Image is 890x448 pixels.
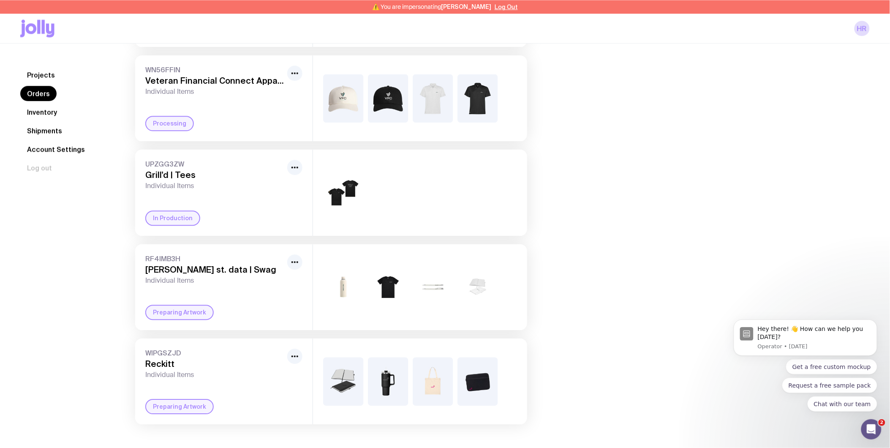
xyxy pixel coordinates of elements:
span: Individual Items [145,87,284,96]
span: WN56FFIN [145,66,284,74]
div: Processing [145,116,194,131]
div: In Production [145,210,200,226]
span: Individual Items [145,371,284,379]
span: RF4IMB3H [145,254,284,263]
a: HR [855,21,870,36]
a: Projects [20,67,62,82]
h3: Grill'd | Tees [145,170,284,180]
a: Account Settings [20,142,92,157]
div: Preparing Artwork [145,399,214,414]
span: Individual Items [145,182,284,190]
div: Preparing Artwork [145,305,214,320]
iframe: Intercom notifications message [721,309,890,444]
h3: [PERSON_NAME] st. data | Swag [145,265,284,275]
span: Individual Items [145,276,284,285]
a: Shipments [20,123,69,138]
button: Log Out [495,3,518,10]
button: Log out [20,160,59,175]
iframe: Intercom live chat [861,419,882,440]
span: WIPGSZJD [145,349,284,357]
a: Orders [20,86,57,101]
span: [PERSON_NAME] [441,3,491,10]
span: UPZGG3ZW [145,160,284,168]
h3: Reckitt [145,359,284,369]
a: Inventory [20,104,64,120]
span: 2 [879,419,885,426]
span: ⚠️ You are impersonating [372,3,491,10]
h3: Veteran Financial Connect Apparel [145,76,284,86]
